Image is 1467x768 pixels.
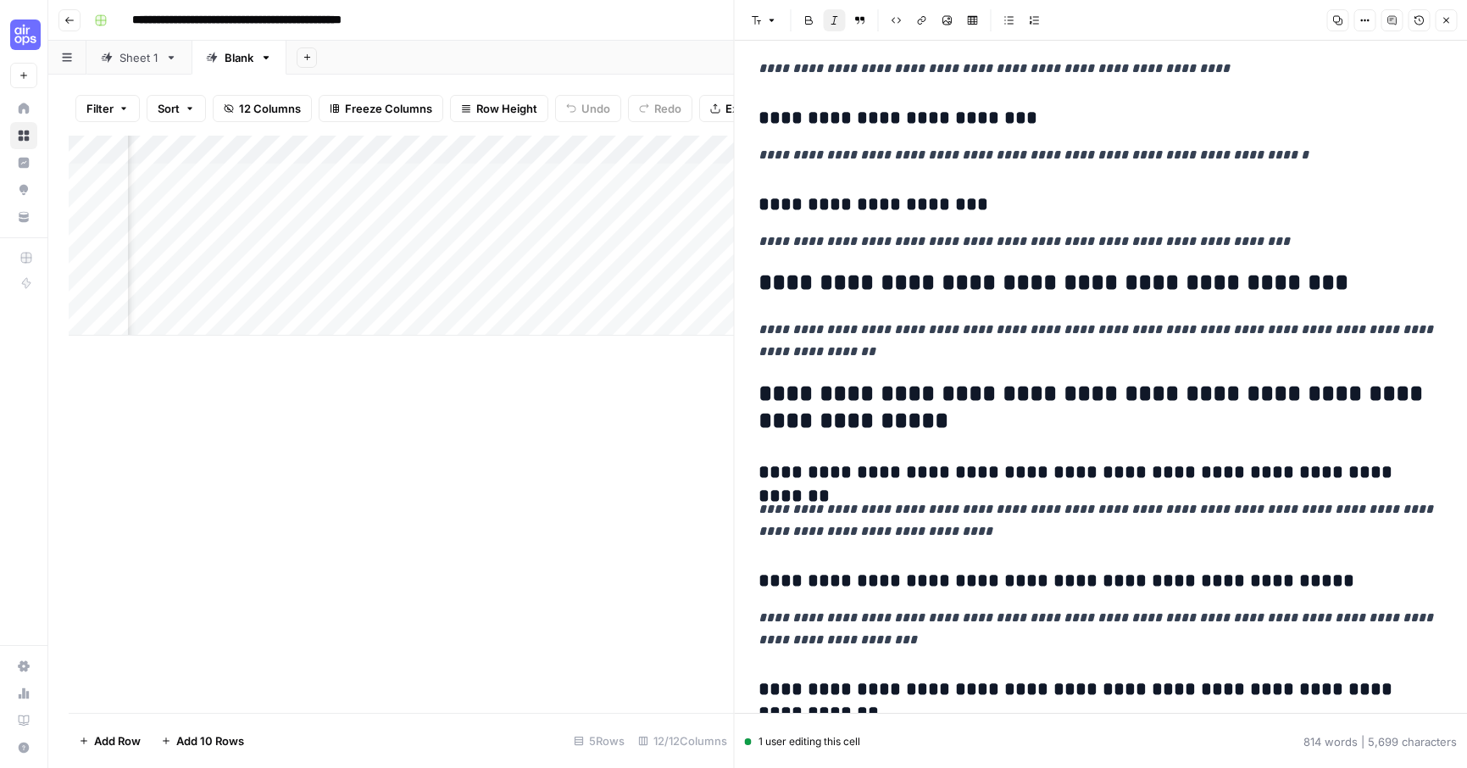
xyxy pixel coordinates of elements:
button: Sort [147,95,206,122]
span: Freeze Columns [345,100,432,117]
img: September Cohort Logo [10,19,41,50]
span: Redo [654,100,681,117]
a: Sheet 1 [86,41,192,75]
div: Sheet 1 [119,49,158,66]
a: Opportunities [10,176,37,203]
div: Blank [225,49,253,66]
button: Freeze Columns [319,95,443,122]
span: 12 Columns [239,100,301,117]
span: Add Row [94,732,141,749]
a: Settings [10,653,37,680]
a: Insights [10,149,37,176]
div: 1 user editing this cell [745,734,860,749]
button: Filter [75,95,140,122]
button: Redo [628,95,692,122]
a: Usage [10,680,37,707]
button: Help + Support [10,734,37,761]
a: Blank [192,41,286,75]
span: Undo [581,100,610,117]
span: Sort [158,100,180,117]
button: Export CSV [699,95,797,122]
button: Undo [555,95,621,122]
span: Add 10 Rows [176,732,244,749]
div: 5 Rows [567,727,631,754]
button: Row Height [450,95,548,122]
span: Row Height [476,100,537,117]
button: Add 10 Rows [151,727,254,754]
a: Learning Hub [10,707,37,734]
span: Filter [86,100,114,117]
button: Workspace: September Cohort [10,14,37,56]
button: Add Row [69,727,151,754]
a: Browse [10,122,37,149]
div: 814 words | 5,699 characters [1303,733,1457,750]
div: 12/12 Columns [631,727,734,754]
a: Home [10,95,37,122]
a: Your Data [10,203,37,231]
button: 12 Columns [213,95,312,122]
